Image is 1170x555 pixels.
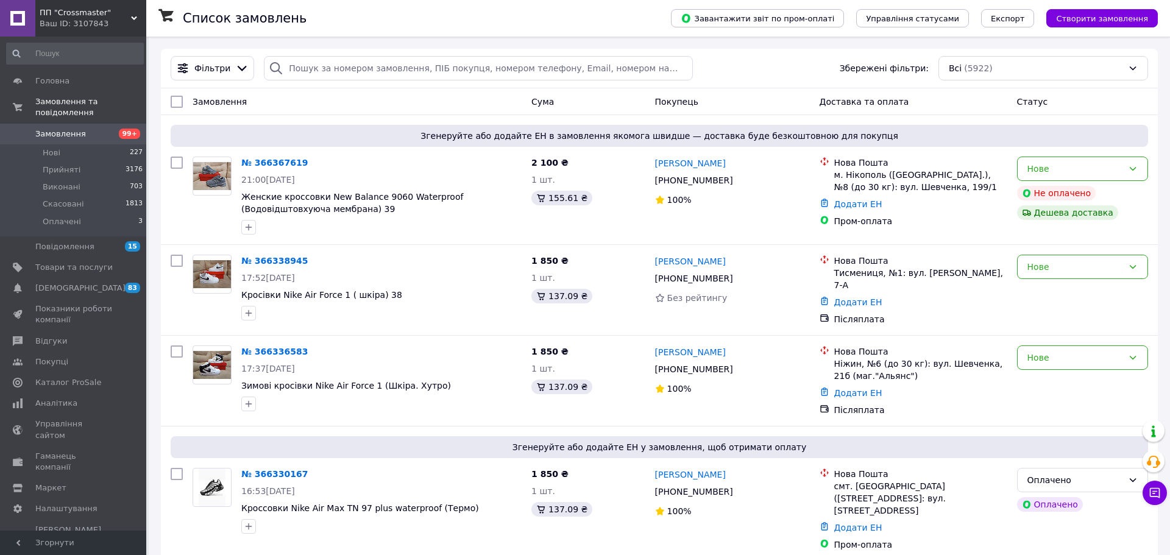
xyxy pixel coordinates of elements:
[834,358,1007,382] div: Ніжин, №6 (до 30 кг): вул. Шевченка, 21б (маг."Альянс")
[834,468,1007,480] div: Нова Пошта
[43,199,84,210] span: Скасовані
[125,283,140,293] span: 83
[35,303,113,325] span: Показники роботи компанії
[667,506,692,516] span: 100%
[531,175,555,185] span: 1 шт.
[241,503,479,513] a: Кроссовки Nike Air Max TN 97 plus waterproof (Термо)
[856,9,969,27] button: Управління статусами
[653,483,736,500] div: [PHONE_NUMBER]
[199,468,226,506] img: Фото товару
[193,345,232,384] a: Фото товару
[241,290,402,300] a: Кросівки Nike Air Force 1 ( шкіра) 38
[1034,13,1158,23] a: Створити замовлення
[655,346,726,358] a: [PERSON_NAME]
[671,9,844,27] button: Завантажити звіт по пром-оплаті
[193,260,231,289] img: Фото товару
[834,169,1007,193] div: м. Нікополь ([GEOGRAPHIC_DATA].), №8 (до 30 кг): вул. Шевченка, 199/1
[1017,497,1083,512] div: Оплачено
[125,241,140,252] span: 15
[834,523,882,532] a: Додати ЕН
[531,191,592,205] div: 155.61 ₴
[655,97,698,107] span: Покупець
[175,130,1143,142] span: Згенеруйте або додайте ЕН в замовлення якомога швидше — доставка буде безкоштовною для покупця
[35,241,94,252] span: Повідомлення
[531,158,569,168] span: 2 100 ₴
[531,289,592,303] div: 137.09 ₴
[991,14,1025,23] span: Експорт
[130,147,143,158] span: 227
[834,215,1007,227] div: Пром-оплата
[6,43,144,65] input: Пошук
[531,486,555,496] span: 1 шт.
[655,468,726,481] a: [PERSON_NAME]
[834,313,1007,325] div: Післяплата
[834,345,1007,358] div: Нова Пошта
[193,351,231,380] img: Фото товару
[35,483,66,493] span: Маркет
[834,199,882,209] a: Додати ЕН
[531,347,569,356] span: 1 850 ₴
[241,347,308,356] a: № 366336583
[193,468,232,507] a: Фото товару
[531,364,555,373] span: 1 шт.
[35,377,101,388] span: Каталог ProSale
[1027,162,1123,175] div: Нове
[35,96,146,118] span: Замовлення та повідомлення
[35,76,69,87] span: Головна
[193,157,232,196] a: Фото товару
[264,56,693,80] input: Пошук за номером замовлення, ПІБ покупця, номером телефону, Email, номером накладної
[138,216,143,227] span: 3
[126,164,143,175] span: 3176
[667,195,692,205] span: 100%
[241,469,308,479] a: № 366330167
[241,381,451,391] a: Зимові кросівки Nike Air Force 1 (Шкіра. Хутро)
[531,469,569,479] span: 1 850 ₴
[35,262,113,273] span: Товари та послуги
[655,157,726,169] a: [PERSON_NAME]
[35,419,113,440] span: Управління сайтом
[241,486,295,496] span: 16:53[DATE]
[193,255,232,294] a: Фото товару
[35,356,68,367] span: Покупці
[834,388,882,398] a: Додати ЕН
[126,199,143,210] span: 1813
[653,270,736,287] div: [PHONE_NUMBER]
[43,164,80,175] span: Прийняті
[653,361,736,378] div: [PHONE_NUMBER]
[834,297,882,307] a: Додати ЕН
[1046,9,1158,27] button: Створити замовлення
[40,18,146,29] div: Ваш ID: 3107843
[43,147,60,158] span: Нові
[43,182,80,193] span: Виконані
[964,63,993,73] span: (5922)
[1027,351,1123,364] div: Нове
[866,14,959,23] span: Управління статусами
[1017,97,1048,107] span: Статус
[834,480,1007,517] div: смт. [GEOGRAPHIC_DATA] ([STREET_ADDRESS]: вул. [STREET_ADDRESS]
[241,158,308,168] a: № 366367619
[681,13,834,24] span: Завантажити звіт по пром-оплаті
[667,384,692,394] span: 100%
[241,192,463,214] a: Женские кроссовки New Balance 9060 Waterproof (Водовідштовхуюча мембрана) 39
[119,129,140,139] span: 99+
[35,129,86,140] span: Замовлення
[241,256,308,266] a: № 366338945
[1027,473,1123,487] div: Оплачено
[35,503,97,514] span: Налаштування
[834,539,1007,551] div: Пром-оплата
[130,182,143,193] span: 703
[949,62,962,74] span: Всі
[834,404,1007,416] div: Післяплата
[35,336,67,347] span: Відгуки
[193,97,247,107] span: Замовлення
[1056,14,1148,23] span: Створити замовлення
[667,293,728,303] span: Без рейтингу
[1017,186,1096,200] div: Не оплачено
[194,62,230,74] span: Фільтри
[834,157,1007,169] div: Нова Пошта
[183,11,307,26] h1: Список замовлень
[655,255,726,267] a: [PERSON_NAME]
